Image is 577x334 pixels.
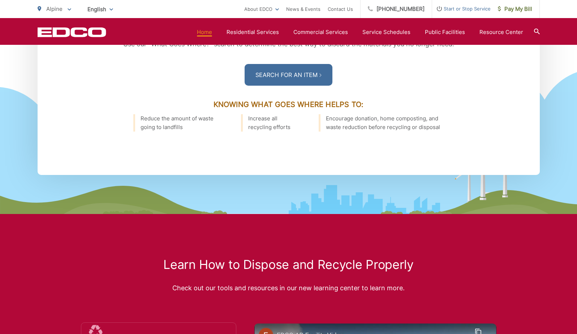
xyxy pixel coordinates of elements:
[319,114,444,132] li: Encourage donation, home composting, and waste reduction before recycling or disposal
[328,5,353,13] a: Contact Us
[197,28,212,37] a: Home
[46,5,63,12] span: Alpine
[82,3,119,16] span: English
[286,5,320,13] a: News & Events
[245,64,332,86] a: Search For an Item
[81,100,496,109] h3: Knowing What Goes Where Helps To:
[479,28,523,37] a: Resource Center
[133,114,220,132] li: Reduce the amount of waste going to landfills
[293,28,348,37] a: Commercial Services
[498,5,532,13] span: Pay My Bill
[227,28,279,37] a: Residential Services
[241,114,297,132] li: Increase all recycling efforts
[244,5,279,13] a: About EDCO
[38,27,106,37] a: EDCD logo. Return to the homepage.
[38,257,540,272] h2: Learn How to Dispose and Recycle Properly
[425,28,465,37] a: Public Facilities
[38,283,540,294] p: Check out our tools and resources in our new learning center to learn more.
[362,28,410,37] a: Service Schedules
